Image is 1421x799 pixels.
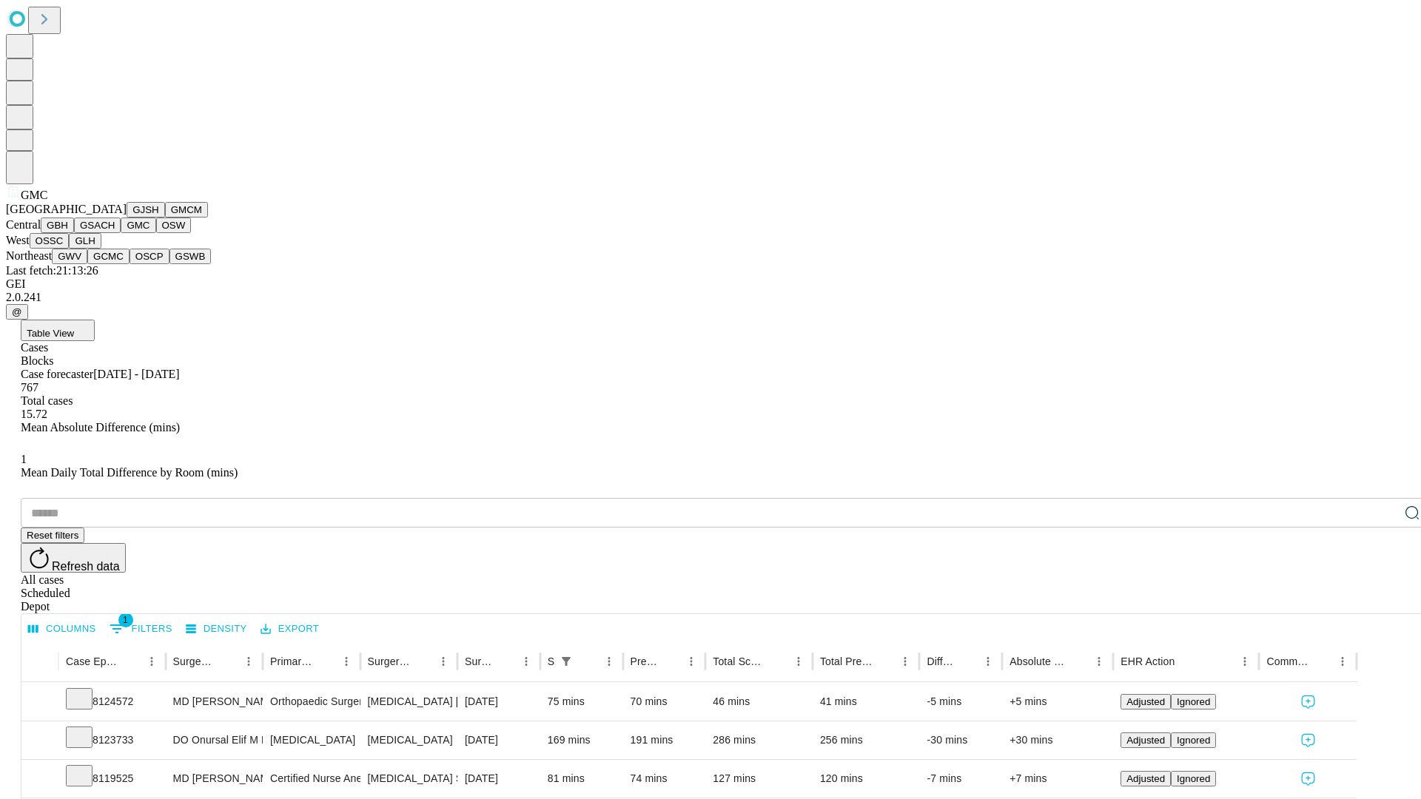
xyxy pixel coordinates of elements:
[6,277,1415,291] div: GEI
[465,683,533,721] div: [DATE]
[412,651,433,672] button: Sort
[6,234,30,246] span: West
[1176,651,1197,672] button: Sort
[21,368,93,380] span: Case forecaster
[1121,732,1171,748] button: Adjusted
[87,249,130,264] button: GCMC
[820,760,913,798] div: 120 mins
[631,721,699,759] div: 191 mins
[631,683,699,721] div: 70 mins
[1311,651,1332,672] button: Sort
[1126,735,1165,746] span: Adjusted
[465,760,533,798] div: [DATE]
[978,651,998,672] button: Menu
[66,683,158,721] div: 8124572
[238,651,259,672] button: Menu
[631,760,699,798] div: 74 mins
[21,394,73,407] span: Total cases
[24,618,100,641] button: Select columns
[66,760,158,798] div: 8119525
[1121,655,1175,667] div: EHR Action
[1171,771,1216,786] button: Ignored
[631,655,659,667] div: Predicted In Room Duration
[660,651,681,672] button: Sort
[788,651,809,672] button: Menu
[578,651,599,672] button: Sort
[270,721,352,759] div: [MEDICAL_DATA]
[69,233,101,249] button: GLH
[6,304,28,320] button: @
[548,760,616,798] div: 81 mins
[368,721,450,759] div: [MEDICAL_DATA]
[270,760,352,798] div: Certified Nurse Anesthetist
[21,320,95,341] button: Table View
[713,721,805,759] div: 286 mins
[874,651,895,672] button: Sort
[516,651,537,672] button: Menu
[41,218,74,233] button: GBH
[21,453,27,465] span: 1
[895,651,916,672] button: Menu
[118,613,133,627] span: 1
[12,306,22,317] span: @
[820,721,913,759] div: 256 mins
[556,651,577,672] button: Show filters
[433,651,454,672] button: Menu
[1171,694,1216,709] button: Ignored
[336,651,357,672] button: Menu
[767,651,788,672] button: Sort
[495,651,516,672] button: Sort
[1171,732,1216,748] button: Ignored
[30,233,70,249] button: OSSC
[1177,735,1210,746] span: Ignored
[169,249,212,264] button: GSWB
[1234,651,1255,672] button: Menu
[218,651,238,672] button: Sort
[27,530,78,541] span: Reset filters
[6,249,52,262] span: Northeast
[368,683,450,721] div: [MEDICAL_DATA] [MEDICAL_DATA] FOOT
[156,218,192,233] button: OSW
[927,760,995,798] div: -7 mins
[6,203,127,215] span: [GEOGRAPHIC_DATA]
[713,683,805,721] div: 46 mins
[1010,760,1106,798] div: +7 mins
[1177,696,1210,707] span: Ignored
[66,721,158,759] div: 8123733
[548,721,616,759] div: 169 mins
[182,618,251,641] button: Density
[52,560,120,573] span: Refresh data
[74,218,121,233] button: GSACH
[1177,773,1210,784] span: Ignored
[130,249,169,264] button: OSCP
[820,683,913,721] div: 41 mins
[465,721,533,759] div: [DATE]
[1121,694,1171,709] button: Adjusted
[1010,721,1106,759] div: +30 mins
[1089,651,1109,672] button: Menu
[173,683,255,721] div: MD [PERSON_NAME] [PERSON_NAME] Md
[368,655,411,667] div: Surgery Name
[927,655,955,667] div: Difference
[6,264,98,277] span: Last fetch: 21:13:26
[93,368,179,380] span: [DATE] - [DATE]
[106,617,176,641] button: Show filters
[1010,683,1106,721] div: +5 mins
[1068,651,1089,672] button: Sort
[121,651,141,672] button: Sort
[21,543,126,573] button: Refresh data
[6,218,41,231] span: Central
[121,218,155,233] button: GMC
[1126,696,1165,707] span: Adjusted
[29,728,51,754] button: Expand
[29,690,51,715] button: Expand
[6,291,1415,304] div: 2.0.241
[713,655,766,667] div: Total Scheduled Duration
[1121,771,1171,786] button: Adjusted
[21,421,180,434] span: Mean Absolute Difference (mins)
[548,655,554,667] div: Scheduled In Room Duration
[127,202,165,218] button: GJSH
[141,651,162,672] button: Menu
[599,651,619,672] button: Menu
[173,655,216,667] div: Surgeon Name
